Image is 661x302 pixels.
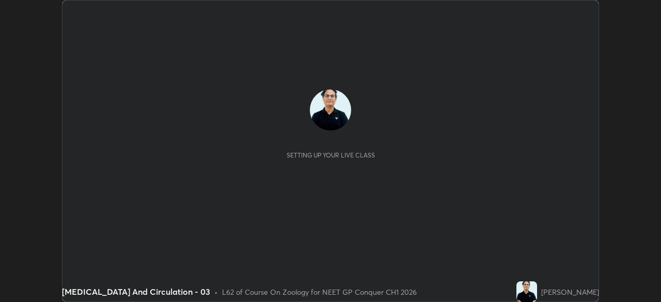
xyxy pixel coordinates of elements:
[214,287,218,297] div: •
[287,151,375,159] div: Setting up your live class
[310,89,351,131] img: 44dbf02e4033470aa5e07132136bfb12.jpg
[62,285,210,298] div: [MEDICAL_DATA] And Circulation - 03
[222,287,417,297] div: L62 of Course On Zoology for NEET GP Conquer CH1 2026
[541,287,599,297] div: [PERSON_NAME]
[516,281,537,302] img: 44dbf02e4033470aa5e07132136bfb12.jpg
